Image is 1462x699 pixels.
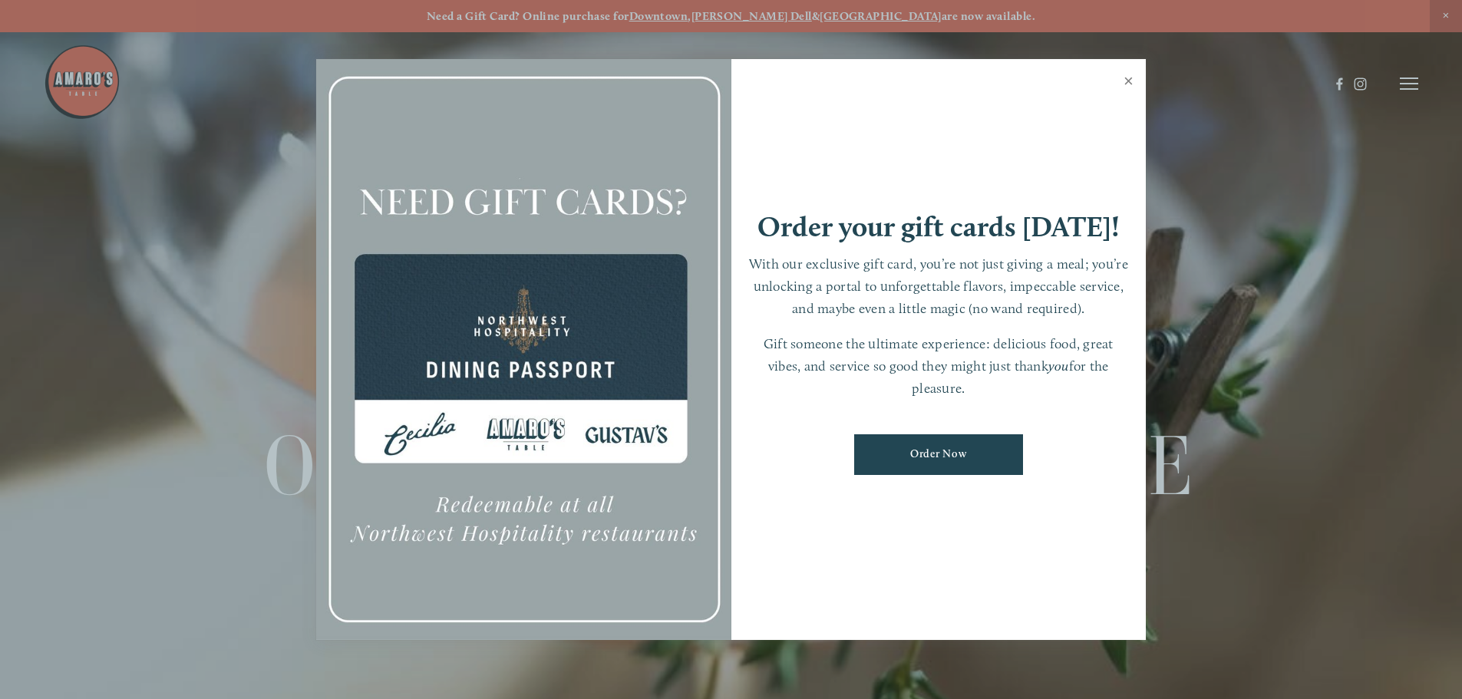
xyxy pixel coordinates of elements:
p: Gift someone the ultimate experience: delicious food, great vibes, and service so good they might... [747,333,1131,399]
a: Close [1114,61,1144,104]
em: you [1048,358,1069,374]
a: Order Now [854,434,1023,475]
h1: Order your gift cards [DATE]! [757,213,1120,241]
p: With our exclusive gift card, you’re not just giving a meal; you’re unlocking a portal to unforge... [747,253,1131,319]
